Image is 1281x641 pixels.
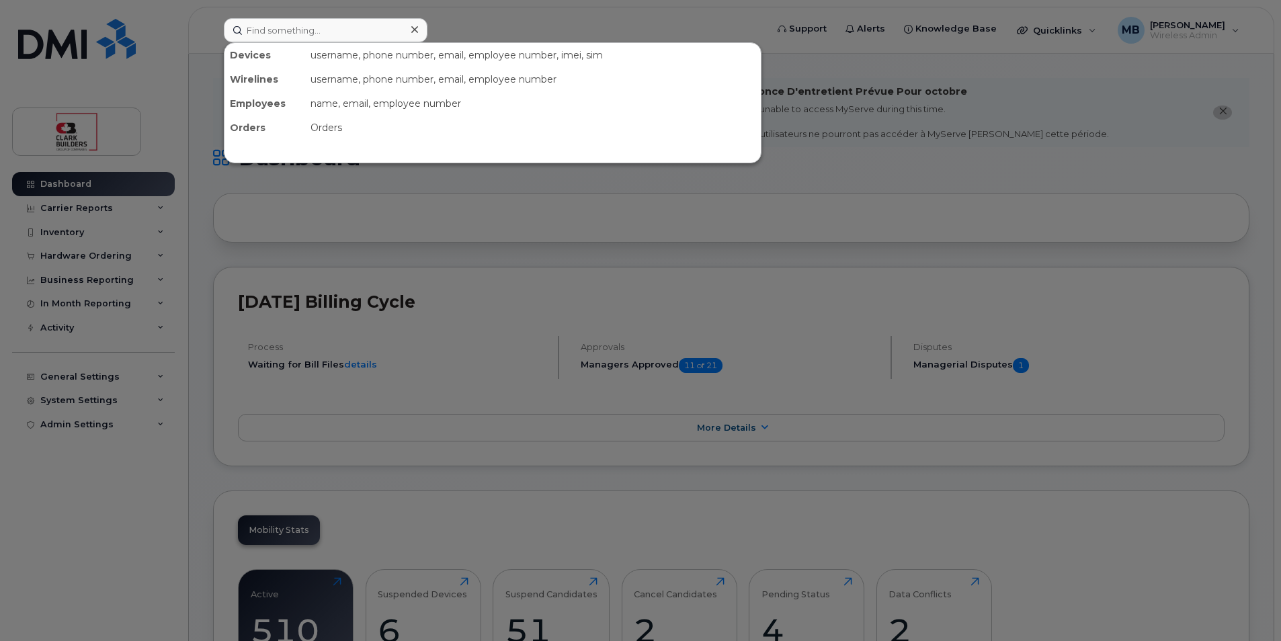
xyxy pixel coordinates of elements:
[305,67,761,91] div: username, phone number, email, employee number
[305,43,761,67] div: username, phone number, email, employee number, imei, sim
[224,91,305,116] div: Employees
[224,43,305,67] div: Devices
[305,116,761,140] div: Orders
[224,116,305,140] div: Orders
[1223,583,1271,631] iframe: Messenger Launcher
[224,67,305,91] div: Wirelines
[305,91,761,116] div: name, email, employee number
